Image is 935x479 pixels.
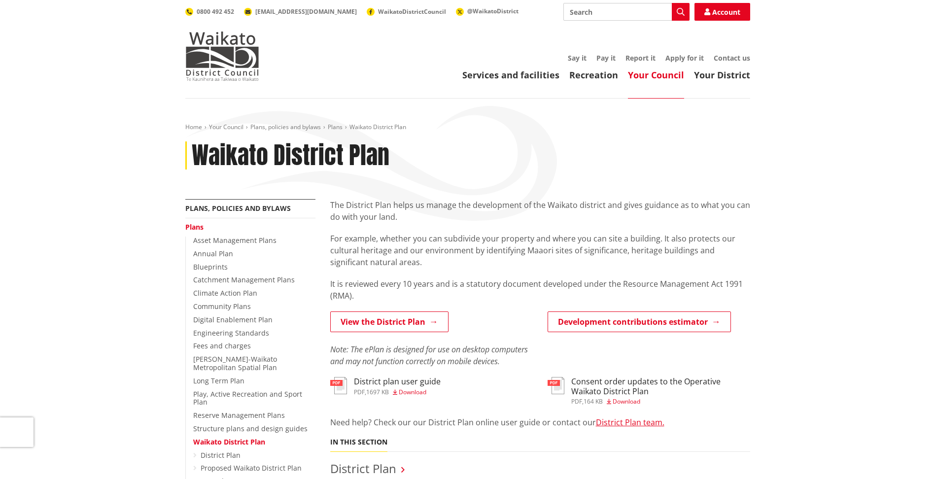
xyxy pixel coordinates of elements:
span: WaikatoDistrictCouncil [378,7,446,16]
div: , [571,399,750,405]
a: Services and facilities [462,69,559,81]
span: 164 KB [584,397,603,406]
a: Catchment Management Plans [193,275,295,284]
p: The District Plan helps us manage the development of the Waikato district and gives guidance as t... [330,199,750,223]
img: Waikato District Council - Te Kaunihera aa Takiwaa o Waikato [185,32,259,81]
img: document-pdf.svg [548,377,564,394]
a: Plans, policies and bylaws [250,123,321,131]
a: Fees and charges [193,341,251,350]
span: Download [399,388,426,396]
p: For example, whether you can subdivide your property and where you can site a building. It also p... [330,233,750,268]
a: Consent order updates to the Operative Waikato District Plan pdf,164 KB Download [548,377,750,404]
span: 1697 KB [366,388,389,396]
a: Asset Management Plans [193,236,277,245]
h5: In this section [330,438,387,446]
nav: breadcrumb [185,123,750,132]
a: Your Council [209,123,243,131]
a: [EMAIL_ADDRESS][DOMAIN_NAME] [244,7,357,16]
p: It is reviewed every 10 years and is a statutory document developed under the Resource Management... [330,278,750,302]
a: Contact us [714,53,750,63]
p: Need help? Check our our District Plan online user guide or contact our [330,416,750,428]
span: @WaikatoDistrict [467,7,519,15]
a: District Plan team. [596,417,664,428]
a: District Plan [330,460,396,477]
a: Recreation [569,69,618,81]
a: Your District [694,69,750,81]
a: Community Plans [193,302,251,311]
a: Plans, policies and bylaws [185,204,291,213]
a: Account [694,3,750,21]
h3: District plan user guide [354,377,441,386]
h1: Waikato District Plan [192,141,389,170]
em: Note: The ePlan is designed for use on desktop computers and may not function correctly on mobile... [330,344,528,367]
a: Waikato District Plan [193,437,265,446]
a: View the District Plan [330,311,449,332]
input: Search input [563,3,690,21]
a: Apply for it [665,53,704,63]
a: Play, Active Recreation and Sport Plan [193,389,302,407]
a: Reserve Management Plans [193,411,285,420]
span: pdf [354,388,365,396]
a: Plans [185,222,204,232]
span: pdf [571,397,582,406]
div: , [354,389,441,395]
a: Climate Action Plan [193,288,257,298]
a: Blueprints [193,262,228,272]
h3: Consent order updates to the Operative Waikato District Plan [571,377,750,396]
a: Engineering Standards [193,328,269,338]
a: Development contributions estimator [548,311,731,332]
a: Say it [568,53,587,63]
a: Plans [328,123,343,131]
span: [EMAIL_ADDRESS][DOMAIN_NAME] [255,7,357,16]
a: WaikatoDistrictCouncil [367,7,446,16]
a: District Plan [201,450,241,460]
a: Report it [625,53,656,63]
a: Annual Plan [193,249,233,258]
a: 0800 492 452 [185,7,234,16]
a: Proposed Waikato District Plan [201,463,302,473]
a: Long Term Plan [193,376,244,385]
a: Home [185,123,202,131]
a: Your Council [628,69,684,81]
span: Waikato District Plan [349,123,406,131]
a: @WaikatoDistrict [456,7,519,15]
span: Download [613,397,640,406]
a: Structure plans and design guides [193,424,308,433]
img: document-pdf.svg [330,377,347,394]
a: [PERSON_NAME]-Waikato Metropolitan Spatial Plan [193,354,277,372]
a: District plan user guide pdf,1697 KB Download [330,377,441,395]
a: Digital Enablement Plan [193,315,273,324]
a: Pay it [596,53,616,63]
span: 0800 492 452 [197,7,234,16]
